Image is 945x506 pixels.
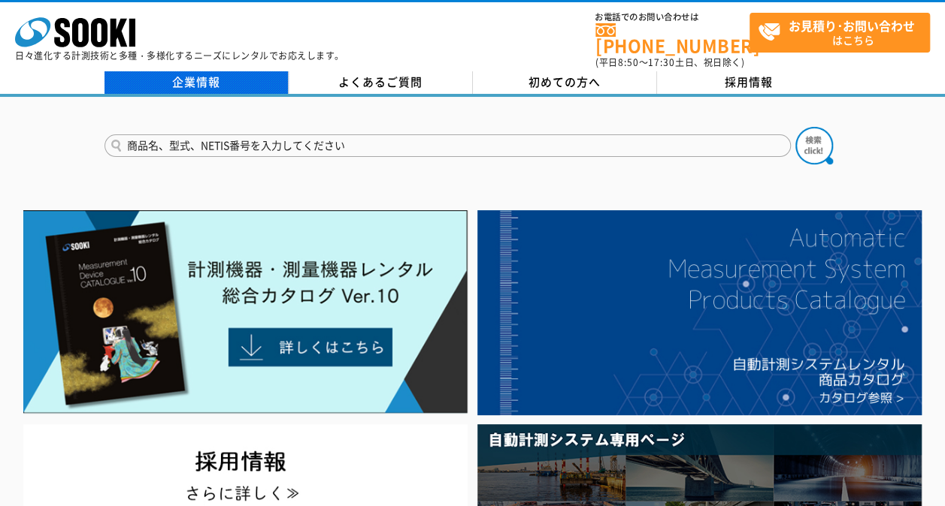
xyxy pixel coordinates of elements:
span: 初めての方へ [529,74,601,90]
a: 初めての方へ [473,71,657,94]
a: 採用情報 [657,71,841,94]
input: 商品名、型式、NETIS番号を入力してください [104,134,791,157]
a: よくあるご質問 [289,71,473,94]
a: お見積り･お問い合わせはこちら [750,13,930,53]
span: (平日 ～ 土日、祝日除く) [595,56,744,69]
span: 17:30 [648,56,675,69]
img: Catalog Ver10 [23,210,468,414]
span: はこちら [758,14,929,51]
a: [PHONE_NUMBER] [595,23,750,54]
span: お電話でのお問い合わせは [595,13,750,22]
img: 自動計測システムカタログ [477,210,922,415]
strong: お見積り･お問い合わせ [789,17,915,35]
a: 企業情報 [104,71,289,94]
span: 8:50 [618,56,639,69]
img: btn_search.png [795,127,833,164]
p: 日々進化する計測技術と多種・多様化するニーズにレンタルでお応えします。 [15,51,344,60]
